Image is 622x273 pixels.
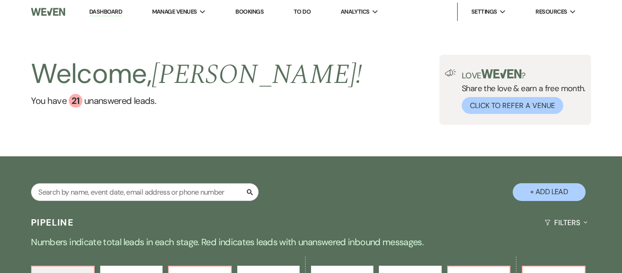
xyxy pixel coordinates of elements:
[31,183,259,201] input: Search by name, event date, email address or phone number
[535,7,567,16] span: Resources
[341,7,370,16] span: Analytics
[235,8,264,15] a: Bookings
[471,7,497,16] span: Settings
[89,8,122,16] a: Dashboard
[481,69,522,78] img: weven-logo-green.svg
[462,97,563,114] button: Click to Refer a Venue
[69,94,82,108] div: 21
[513,183,586,201] button: + Add Lead
[541,211,591,235] button: Filters
[462,69,586,80] p: Love ?
[31,2,65,21] img: Weven Logo
[152,54,362,96] span: [PERSON_NAME] !
[31,55,362,94] h2: Welcome,
[294,8,311,15] a: To Do
[152,7,197,16] span: Manage Venues
[31,94,362,108] a: You have 21 unanswered leads.
[456,69,586,114] div: Share the love & earn a free month.
[445,69,456,77] img: loud-speaker-illustration.svg
[31,216,74,229] h3: Pipeline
